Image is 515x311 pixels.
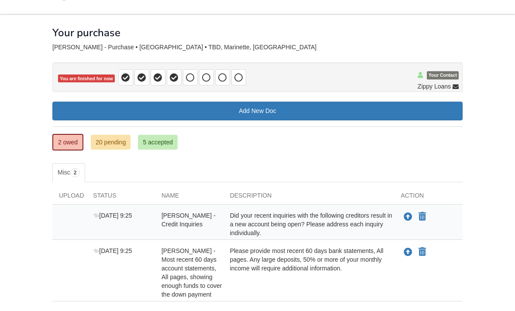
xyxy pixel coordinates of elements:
[52,134,83,150] a: 2 owed
[155,191,223,204] div: Name
[52,102,463,120] a: Add New Doc
[70,168,80,177] span: 2
[52,163,85,182] a: Misc
[394,191,463,204] div: Action
[86,191,155,204] div: Status
[418,212,427,222] button: Declare Alyxus Petty - Credit Inquiries not applicable
[403,211,413,222] button: Upload Alyxus Petty - Credit Inquiries
[427,72,459,80] span: Your Contact
[161,212,216,228] span: [PERSON_NAME] - Credit Inquiries
[52,27,120,38] h1: Your purchase
[223,191,395,204] div: Description
[223,211,395,237] div: Did your recent inquiries with the following creditors result in a new account being open? Please...
[52,191,86,204] div: Upload
[418,247,427,257] button: Declare Alyxus Petty - Most recent 60 days account statements, All pages, showing enough funds to...
[138,135,178,150] a: 5 accepted
[58,75,115,83] span: You are finished for now
[91,135,130,150] a: 20 pending
[161,247,222,298] span: [PERSON_NAME] - Most recent 60 days account statements, All pages, showing enough funds to cover ...
[93,212,132,219] span: [DATE] 9:25
[403,246,413,258] button: Upload Alyxus Petty - Most recent 60 days account statements, All pages, showing enough funds to ...
[93,247,132,254] span: [DATE] 9:25
[418,82,451,91] span: Zippy Loans
[223,246,395,299] div: Please provide most recent 60 days bank statements, All pages. Any large deposits, 50% or more of...
[52,44,463,51] div: [PERSON_NAME] - Purchase • [GEOGRAPHIC_DATA] • TBD, Marinette, [GEOGRAPHIC_DATA]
